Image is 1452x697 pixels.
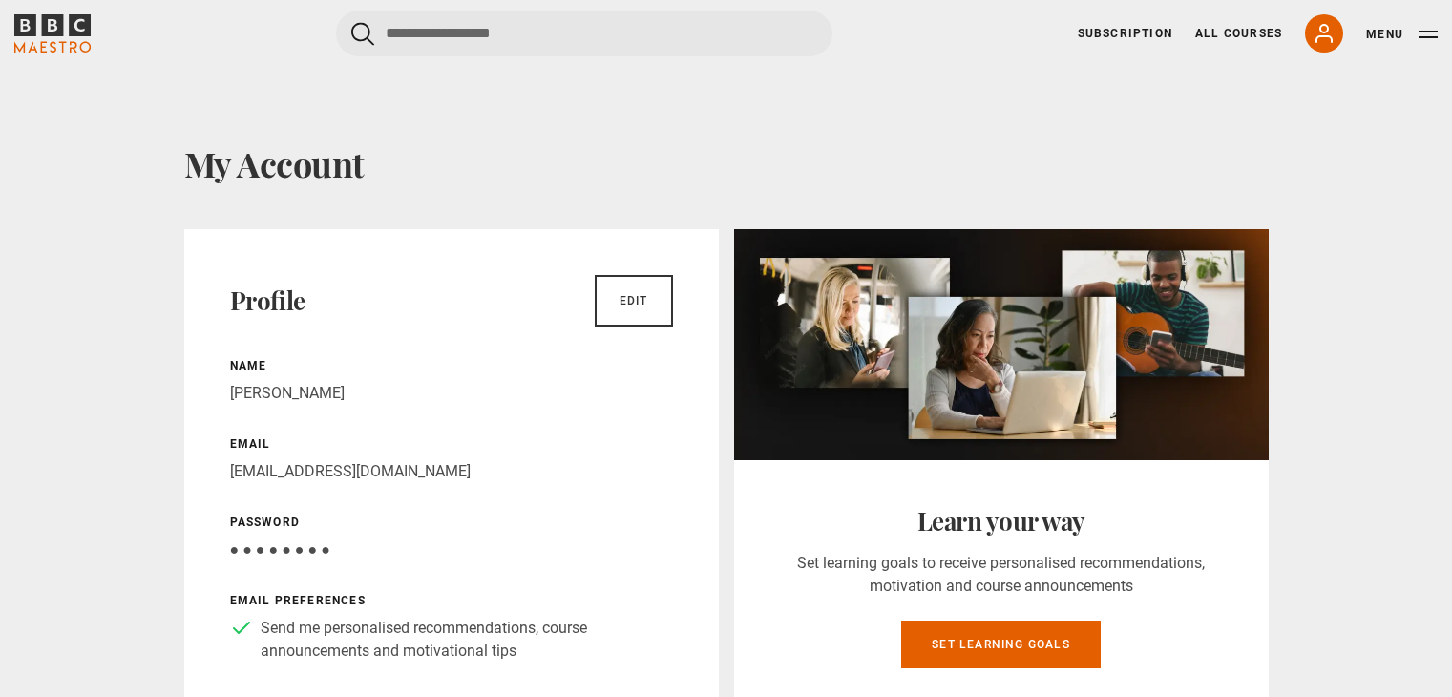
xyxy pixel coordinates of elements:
p: Email [230,435,673,453]
h2: Learn your way [780,506,1223,537]
button: Submit the search query [351,22,374,46]
a: Edit [595,275,673,327]
a: Subscription [1078,25,1172,42]
p: Set learning goals to receive personalised recommendations, motivation and course announcements [780,552,1223,598]
p: Email preferences [230,592,673,609]
input: Search [336,11,832,56]
p: Password [230,514,673,531]
h1: My Account [184,143,1269,183]
p: Name [230,357,673,374]
h2: Profile [230,285,305,316]
button: Toggle navigation [1366,25,1438,44]
p: [PERSON_NAME] [230,382,673,405]
svg: BBC Maestro [14,14,91,53]
p: Send me personalised recommendations, course announcements and motivational tips [261,617,673,663]
a: All Courses [1195,25,1282,42]
span: ● ● ● ● ● ● ● ● [230,540,330,559]
a: Set learning goals [901,621,1101,668]
p: [EMAIL_ADDRESS][DOMAIN_NAME] [230,460,673,483]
